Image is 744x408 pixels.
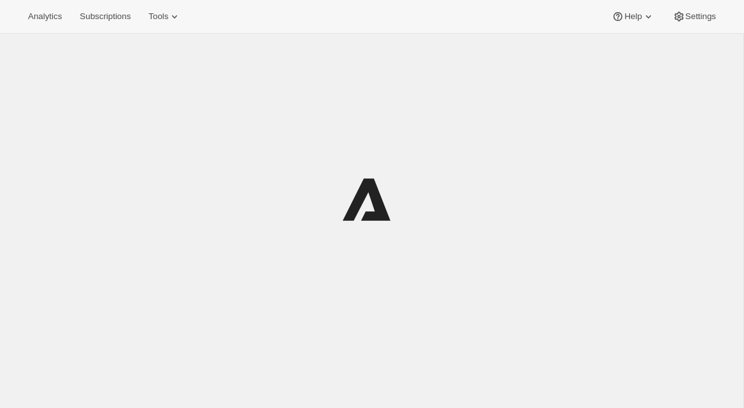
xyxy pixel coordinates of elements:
[72,8,138,25] button: Subscriptions
[141,8,189,25] button: Tools
[28,11,62,22] span: Analytics
[20,8,69,25] button: Analytics
[80,11,131,22] span: Subscriptions
[148,11,168,22] span: Tools
[604,8,662,25] button: Help
[665,8,724,25] button: Settings
[685,11,716,22] span: Settings
[624,11,641,22] span: Help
